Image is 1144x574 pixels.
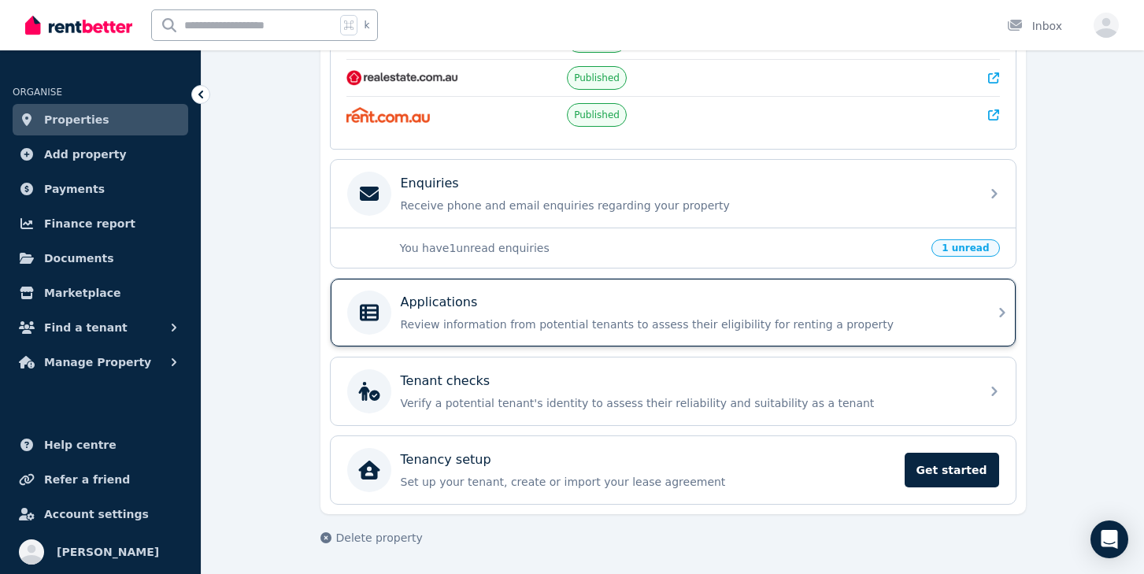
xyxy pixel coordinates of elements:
div: Open Intercom Messenger [1090,520,1128,558]
span: Finance report [44,214,135,233]
span: Find a tenant [44,318,128,337]
a: EnquiriesReceive phone and email enquiries regarding your property [331,160,1016,228]
a: Properties [13,104,188,135]
div: Inbox [1007,18,1062,34]
p: Enquiries [401,174,459,193]
img: RealEstate.com.au [346,70,459,86]
span: Marketplace [44,283,120,302]
span: ORGANISE [13,87,62,98]
a: Finance report [13,208,188,239]
p: Set up your tenant, create or import your lease agreement [401,474,895,490]
a: ApplicationsReview information from potential tenants to assess their eligibility for renting a p... [331,279,1016,346]
a: Tenancy setupSet up your tenant, create or import your lease agreementGet started [331,436,1016,504]
p: Tenant checks [401,372,491,391]
span: [PERSON_NAME] [57,543,159,561]
span: 1 unread [931,239,999,257]
span: Manage Property [44,353,151,372]
button: Find a tenant [13,312,188,343]
a: Account settings [13,498,188,530]
span: k [364,19,369,31]
a: Add property [13,139,188,170]
a: Payments [13,173,188,205]
span: Published [574,72,620,84]
img: RentBetter [25,13,132,37]
span: Delete property [336,530,423,546]
p: Receive phone and email enquiries regarding your property [401,198,971,213]
p: Verify a potential tenant's identity to assess their reliability and suitability as a tenant [401,395,971,411]
button: Delete property [320,530,423,546]
span: Account settings [44,505,149,524]
button: Manage Property [13,346,188,378]
a: Tenant checksVerify a potential tenant's identity to assess their reliability and suitability as ... [331,357,1016,425]
p: Review information from potential tenants to assess their eligibility for renting a property [401,317,971,332]
img: Rent.com.au [346,107,431,123]
span: Get started [905,453,999,487]
a: Documents [13,243,188,274]
span: Published [574,109,620,121]
p: You have 1 unread enquiries [400,240,923,256]
p: Tenancy setup [401,450,491,469]
span: Payments [44,180,105,198]
a: Marketplace [13,277,188,309]
span: Refer a friend [44,470,130,489]
span: Help centre [44,435,117,454]
a: Help centre [13,429,188,461]
span: Documents [44,249,114,268]
a: Refer a friend [13,464,188,495]
p: Applications [401,293,478,312]
span: Add property [44,145,127,164]
span: Properties [44,110,109,129]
